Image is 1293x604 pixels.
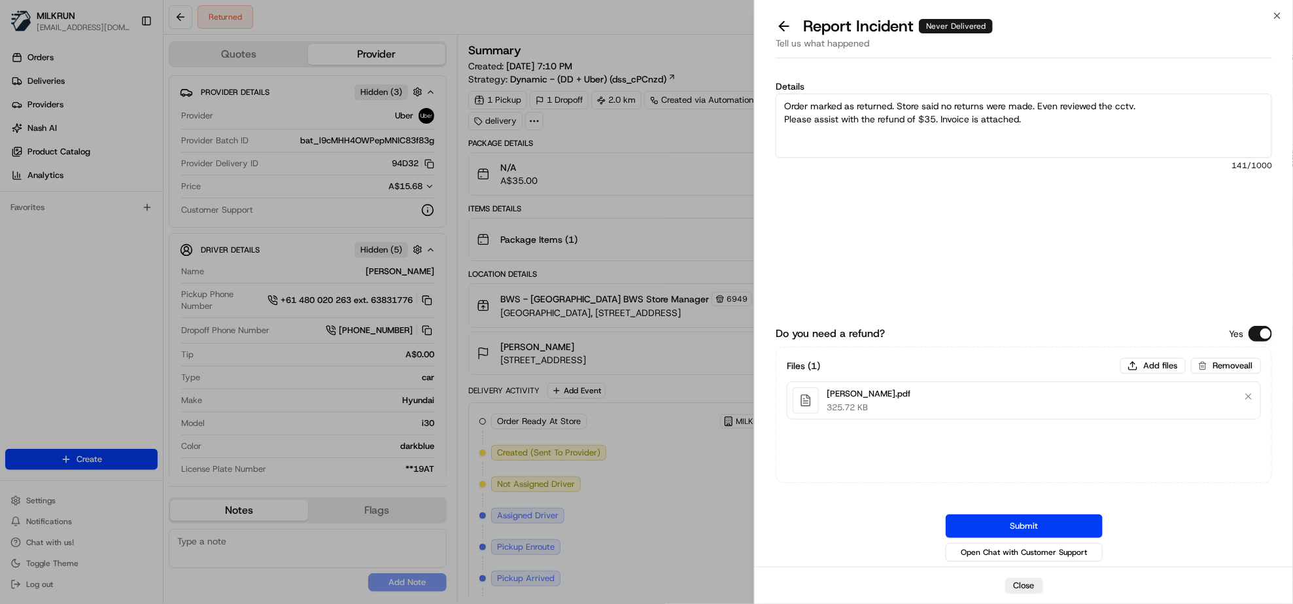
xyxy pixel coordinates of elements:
[803,16,993,37] p: Report Incident
[1005,578,1043,594] button: Close
[946,543,1103,561] button: Open Chat with Customer Support
[827,387,910,400] p: [PERSON_NAME].pdf
[776,160,1272,171] span: 141 /1000
[1239,387,1258,406] button: Remove file
[776,37,1272,58] div: Tell us what happened
[919,19,993,33] div: Never Delivered
[1191,358,1261,374] button: Removeall
[776,94,1272,158] textarea: Order marked as returned. Store said no returns were made. Even reviewed the cctv. Please assist ...
[776,82,1272,91] label: Details
[827,402,910,414] p: 325.72 KB
[1229,327,1243,340] p: Yes
[787,359,820,372] h3: Files ( 1 )
[946,514,1103,538] button: Submit
[776,326,885,342] label: Do you need a refund?
[1120,358,1186,374] button: Add files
